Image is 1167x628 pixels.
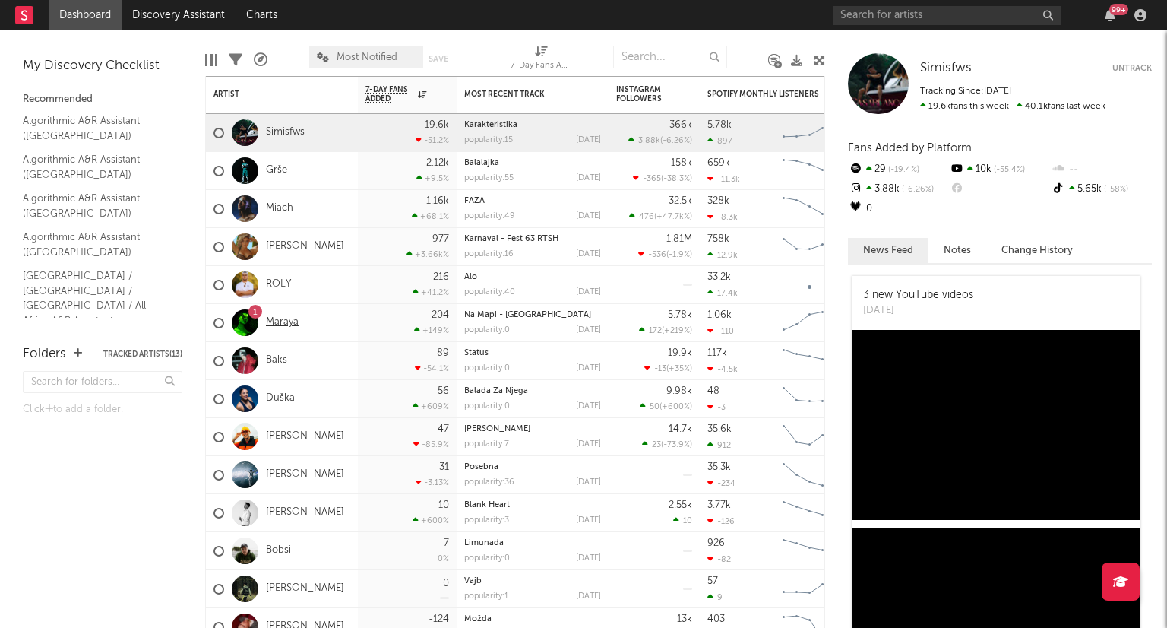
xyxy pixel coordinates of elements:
div: +609 % [413,401,449,411]
a: Algorithmic A&R Assistant ([GEOGRAPHIC_DATA]) [23,113,167,144]
div: 0 [443,579,449,588]
div: 3.77k [707,500,731,510]
div: Edit Columns [205,38,217,82]
span: -13 [654,365,666,373]
div: My Discovery Checklist [23,57,182,75]
div: 7-Day Fans Added (7-Day Fans Added) [511,38,571,82]
div: popularity: 1 [464,592,508,601]
div: 0 [848,199,949,219]
div: Most Recent Track [464,90,578,99]
div: 659k [707,158,730,168]
div: Filters [229,38,242,82]
a: Možda [464,615,492,623]
a: Balalajka [464,159,499,167]
svg: Chart title [776,456,844,494]
div: Click to add a folder. [23,401,182,419]
input: Search... [613,46,727,68]
div: popularity: 0 [464,402,510,411]
svg: Chart title [776,494,844,532]
div: -110 [707,326,734,336]
div: 17.4k [707,288,738,298]
span: -19.4 % [886,166,919,174]
a: Duška [266,392,295,405]
div: popularity: 55 [464,174,514,182]
span: 7-Day Fans Added [365,85,414,103]
div: Folders [23,345,66,363]
span: Most Notified [337,52,397,62]
span: 40.1k fans last week [920,102,1105,111]
span: -365 [643,175,661,183]
div: Alo [464,273,601,281]
div: 204 [432,310,449,320]
div: ( ) [644,363,692,373]
span: +35 % [669,365,690,373]
div: 5.78k [668,310,692,320]
svg: Chart title [776,380,844,418]
span: 172 [649,327,662,335]
div: ( ) [628,135,692,145]
div: popularity: 15 [464,136,513,144]
div: Status [464,349,601,357]
div: 5.65k [1051,179,1152,199]
div: 912 [707,440,731,450]
div: 3.88k [848,179,949,199]
div: [DATE] [576,592,601,601]
div: 12.9k [707,250,738,260]
div: 366k [669,120,692,130]
a: Simisfws [920,61,972,76]
div: ( ) [629,211,692,221]
div: 328k [707,196,729,206]
div: 1.06k [707,310,732,320]
a: Posebna [464,463,498,471]
div: 0 % [438,555,449,563]
div: A&R Pipeline [254,38,267,82]
div: 99 + [1109,4,1128,15]
div: [DATE] [863,303,973,319]
div: -3 [707,402,726,412]
div: Instagram Followers [616,85,669,103]
div: 403 [707,614,725,624]
div: ( ) [640,401,692,411]
a: Alo [464,273,477,281]
span: 3.88k [638,137,660,145]
a: Vajb [464,577,482,585]
div: 56 [438,386,449,396]
div: 5.78k [707,120,732,130]
div: -85.9 % [413,439,449,449]
div: -124 [429,614,449,624]
div: +41.2 % [413,287,449,297]
a: [PERSON_NAME] [266,240,344,253]
button: Save [429,55,448,63]
div: 9.98k [666,386,692,396]
div: 57 [707,576,718,586]
a: Bobsi [266,544,291,557]
span: +219 % [664,327,690,335]
span: 19.6k fans this week [920,102,1009,111]
div: -8.3k [707,212,738,222]
div: Limunada [464,539,601,547]
div: +68.1 % [412,211,449,221]
span: -1.9 % [669,251,690,259]
div: Janez [464,425,601,433]
div: -4.5k [707,364,738,374]
svg: Chart title [776,570,844,608]
span: 476 [639,213,654,221]
a: Na Mapi - [GEOGRAPHIC_DATA] [464,311,591,319]
div: 1.81M [666,234,692,244]
div: 32.5k [669,196,692,206]
svg: Chart title [776,304,844,342]
div: popularity: 40 [464,288,515,297]
div: -11.3k [707,174,740,184]
div: popularity: 36 [464,478,514,487]
input: Search for folders... [23,371,182,393]
button: Tracked Artists(13) [103,350,182,358]
div: -54.1 % [415,363,449,373]
span: +47.7k % [656,213,690,221]
div: Možda [464,615,601,623]
div: 14.7k [669,424,692,434]
div: ( ) [642,439,692,449]
a: [GEOGRAPHIC_DATA] / [GEOGRAPHIC_DATA] / [GEOGRAPHIC_DATA] / All Africa A&R Assistant [23,268,167,328]
button: 99+ [1105,9,1115,21]
div: popularity: 16 [464,250,514,258]
div: 47 [438,424,449,434]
